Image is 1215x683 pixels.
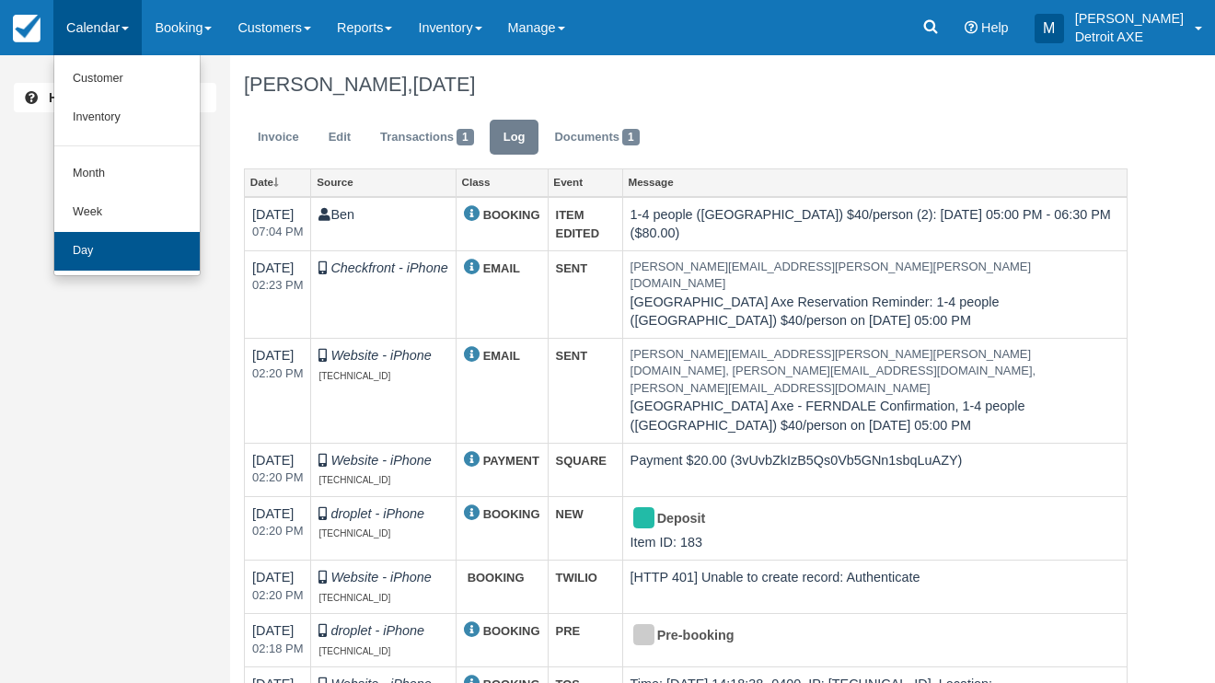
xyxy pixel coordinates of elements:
[556,208,600,241] strong: ITEM EDITED
[490,120,539,156] a: Log
[252,523,303,540] em: 2025-09-11 14:20:56-0400
[318,528,390,538] span: [TECHNICAL_ID]
[245,561,311,614] td: [DATE]
[483,261,520,275] strong: EMAIL
[330,623,424,638] i: droplet - iPhone
[556,571,597,585] strong: TWILIO
[457,129,474,145] span: 1
[315,120,364,156] a: Edit
[330,260,447,275] i: Checkfront - iPhone
[981,20,1009,35] span: Help
[54,232,200,271] a: Day
[245,496,311,560] td: [DATE]
[549,169,622,195] a: Event
[556,261,588,275] strong: SENT
[54,193,200,232] a: Week
[330,348,431,363] i: Website - iPhone
[54,60,200,98] a: Customer
[330,453,431,468] i: Website - iPhone
[483,507,540,521] strong: BOOKING
[1075,28,1184,46] p: Detroit AXE
[366,120,488,156] a: Transactions1
[556,507,584,521] strong: NEW
[54,155,200,193] a: Month
[622,197,1127,251] td: 1-4 people ([GEOGRAPHIC_DATA]) $40/person (2): [DATE] 05:00 PM - 06:30 PM ($80.00)
[330,506,424,521] i: droplet - iPhone
[457,169,548,195] a: Class
[412,73,475,96] span: [DATE]
[244,74,1128,96] h1: [PERSON_NAME],
[245,443,311,496] td: [DATE]
[245,197,311,251] td: [DATE]
[14,83,216,112] a: Help
[318,371,390,381] span: [TECHNICAL_ID]
[245,250,311,338] td: [DATE]
[252,365,303,383] em: 2025-09-11 14:20:57-0400
[622,250,1127,338] td: [GEOGRAPHIC_DATA] Axe Reservation Reminder: 1-4 people ([GEOGRAPHIC_DATA]) $40/person on [DATE] 0...
[245,614,311,667] td: [DATE]
[252,587,303,605] em: 2025-09-11 14:20:56-0400
[556,349,588,363] strong: SENT
[318,593,390,603] span: [TECHNICAL_ID]
[53,55,201,276] ul: Calendar
[1075,9,1184,28] p: [PERSON_NAME]
[631,259,1119,293] em: [PERSON_NAME][EMAIL_ADDRESS][PERSON_NAME][PERSON_NAME][DOMAIN_NAME]
[252,277,303,295] em: 2025-09-11 14:23:25-0400
[245,169,310,195] a: Date
[244,120,313,156] a: Invoice
[1035,14,1064,43] div: M
[245,338,311,443] td: [DATE]
[623,169,1127,195] a: Message
[622,443,1127,496] td: Payment $20.00 (3vUvbZkIzB5Qs0Vb5GNn1sbqLuAZY)
[318,475,390,485] span: [TECHNICAL_ID]
[252,641,303,658] em: 2025-09-11 14:18:38-0400
[631,346,1119,398] em: [PERSON_NAME][EMAIL_ADDRESS][PERSON_NAME][PERSON_NAME][DOMAIN_NAME], [PERSON_NAME][EMAIL_ADDRESS]...
[311,197,456,251] td: Ben
[622,561,1127,614] td: [HTTP 401] Unable to create record: Authenticate
[556,624,581,638] strong: PRE
[13,15,40,42] img: checkfront-main-nav-mini-logo.png
[318,646,390,656] span: [TECHNICAL_ID]
[468,571,525,585] strong: BOOKING
[483,454,539,468] strong: PAYMENT
[483,349,520,363] strong: EMAIL
[54,98,200,137] a: Inventory
[483,208,540,222] strong: BOOKING
[965,21,978,34] i: Help
[252,224,303,241] em: 2025-09-11 19:04:57-0400
[330,570,431,585] i: Website - iPhone
[622,496,1127,560] td: Item ID: 183
[622,338,1127,443] td: [GEOGRAPHIC_DATA] Axe - FERNDALE Confirmation, 1-4 people ([GEOGRAPHIC_DATA]) $40/person on [DATE...
[252,469,303,487] em: 2025-09-11 14:20:57-0400
[556,454,607,468] strong: SQUARE
[311,169,455,195] a: Source
[622,129,640,145] span: 1
[631,621,1104,651] div: Pre-booking
[49,90,76,105] b: Help
[631,504,1104,534] div: Deposit
[483,624,540,638] strong: BOOKING
[540,120,653,156] a: Documents1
